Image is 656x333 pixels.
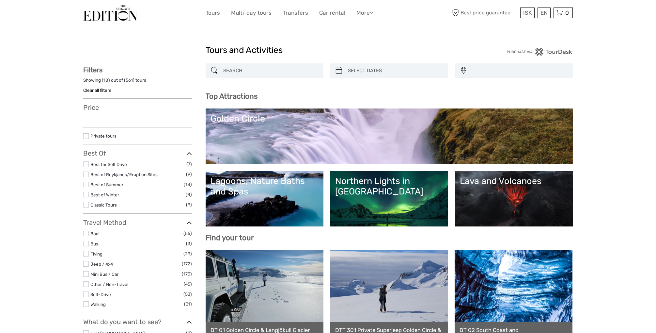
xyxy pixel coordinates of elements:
[90,133,117,139] a: Private tours
[183,230,192,237] span: (55)
[335,176,443,197] div: Northern Lights in [GEOGRAPHIC_DATA]
[182,270,192,278] span: (173)
[83,5,137,21] img: The Reykjavík Edition
[186,171,192,178] span: (9)
[345,65,445,76] input: SELECT DATES
[83,66,102,74] strong: Filters
[231,8,272,18] a: Multi-day tours
[103,77,108,83] label: 18
[335,176,443,222] a: Northern Lights in [GEOGRAPHIC_DATA]
[182,260,192,268] span: (172)
[206,8,220,18] a: Tours
[211,113,568,124] div: Golden Circle
[90,162,127,167] a: Best for Self Drive
[90,272,118,277] a: Mini Bus / Car
[450,8,519,18] span: Best price guarantee
[90,261,113,267] a: Jeep / 4x4
[184,280,192,288] span: (45)
[90,241,98,246] a: Bus
[90,282,128,287] a: Other / Non-Travel
[538,8,551,18] div: EN
[186,201,192,208] span: (9)
[90,202,117,208] a: Classic Tours
[90,192,119,197] a: Best of Winter
[564,9,570,16] span: 0
[186,160,192,168] span: (7)
[83,318,192,326] h3: What do you want to see?
[126,77,133,83] label: 561
[211,176,319,197] div: Lagoons, Nature Baths and Spas
[183,291,192,298] span: (53)
[206,233,254,242] b: Find your tour
[90,251,102,257] a: Flying
[283,8,308,18] a: Transfers
[460,176,568,186] div: Lava and Volcanoes
[90,172,158,177] a: Best of Reykjanes/Eruption Sites
[184,300,192,308] span: (31)
[186,191,192,198] span: (8)
[206,45,450,56] h1: Tours and Activities
[90,182,123,187] a: Best of Summer
[507,48,573,56] img: PurchaseViaTourDesk.png
[211,113,568,159] a: Golden Circle
[90,302,106,307] a: Walking
[183,250,192,258] span: (29)
[221,65,320,76] input: SEARCH
[211,176,319,222] a: Lagoons, Nature Baths and Spas
[206,92,258,101] b: Top Attractions
[83,219,192,226] h3: Travel Method
[83,104,192,111] h3: Price
[523,9,532,16] span: ISK
[83,77,192,87] div: Showing ( ) out of ( ) tours
[83,88,111,93] a: Clear all filters
[460,176,568,222] a: Lava and Volcanoes
[186,240,192,247] span: (3)
[356,8,373,18] a: More
[90,292,111,297] a: Self-Drive
[83,149,192,157] h3: Best Of
[90,231,100,236] a: Boat
[184,181,192,188] span: (18)
[319,8,345,18] a: Car rental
